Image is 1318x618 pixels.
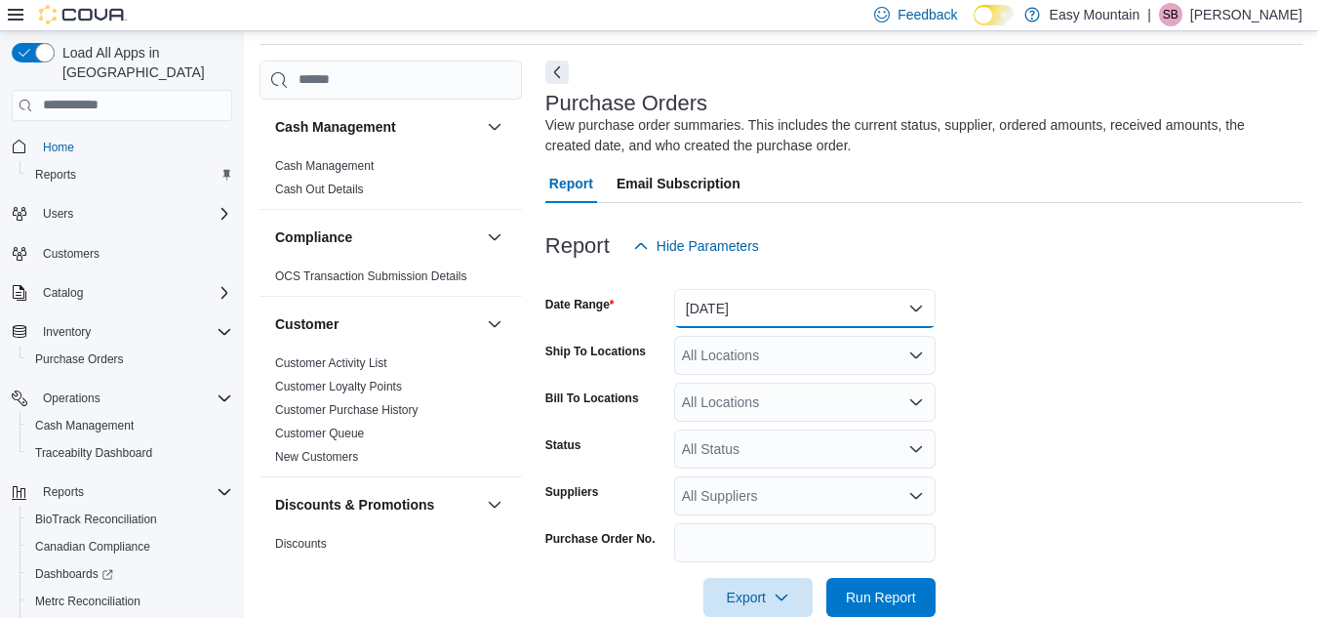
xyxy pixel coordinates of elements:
[20,161,240,188] button: Reports
[27,348,232,371] span: Purchase Orders
[625,227,767,266] button: Hide Parameters
[35,480,232,504] span: Reports
[27,414,232,437] span: Cash Management
[4,478,240,506] button: Reports
[35,242,107,266] a: Customers
[43,285,83,301] span: Catalog
[275,449,358,465] span: New Customers
[275,426,364,441] span: Customer Queue
[260,351,522,476] div: Customer
[35,241,232,266] span: Customers
[4,133,240,161] button: Home
[4,318,240,346] button: Inventory
[908,348,924,363] button: Open list of options
[908,488,924,504] button: Open list of options
[35,136,82,159] a: Home
[35,320,232,344] span: Inventory
[20,506,240,533] button: BioTrack Reconciliation
[545,297,615,312] label: Date Range
[826,578,936,617] button: Run Report
[43,324,91,340] span: Inventory
[275,268,467,284] span: OCS Transaction Submission Details
[275,159,374,173] a: Cash Management
[43,140,74,155] span: Home
[545,391,639,406] label: Bill To Locations
[39,5,127,24] img: Cova
[275,227,352,247] h3: Compliance
[20,439,240,467] button: Traceabilty Dashboard
[275,158,374,174] span: Cash Management
[275,227,479,247] button: Compliance
[35,480,92,504] button: Reports
[275,559,368,575] span: Promotion Details
[4,279,240,307] button: Catalog
[545,61,569,84] button: Next
[27,414,141,437] a: Cash Management
[545,115,1293,156] div: View purchase order summaries. This includes the current status, supplier, ordered amounts, recei...
[483,115,506,139] button: Cash Management
[275,269,467,283] a: OCS Transaction Submission Details
[549,164,593,203] span: Report
[1147,3,1151,26] p: |
[27,562,232,586] span: Dashboards
[43,246,100,262] span: Customers
[20,412,240,439] button: Cash Management
[1163,3,1178,26] span: SB
[974,5,1015,25] input: Dark Mode
[545,234,610,258] h3: Report
[275,182,364,197] span: Cash Out Details
[545,484,599,500] label: Suppliers
[545,92,707,115] h3: Purchase Orders
[275,314,479,334] button: Customer
[35,594,140,609] span: Metrc Reconciliation
[43,206,73,222] span: Users
[275,117,396,137] h3: Cash Management
[35,202,232,226] span: Users
[275,355,387,371] span: Customer Activity List
[43,484,84,500] span: Reports
[35,281,91,305] button: Catalog
[657,236,759,256] span: Hide Parameters
[27,441,160,465] a: Traceabilty Dashboard
[545,531,656,547] label: Purchase Order No.
[20,533,240,560] button: Canadian Compliance
[1159,3,1182,26] div: Stephen Burley
[617,164,740,203] span: Email Subscription
[275,356,387,370] a: Customer Activity List
[27,535,232,558] span: Canadian Compliance
[35,445,152,461] span: Traceabilty Dashboard
[35,351,124,367] span: Purchase Orders
[43,391,100,406] span: Operations
[27,441,232,465] span: Traceabilty Dashboard
[260,265,522,296] div: Compliance
[55,43,232,82] span: Load All Apps in [GEOGRAPHIC_DATA]
[674,289,936,328] button: [DATE]
[483,493,506,516] button: Discounts & Promotions
[35,566,113,582] span: Dashboards
[35,202,81,226] button: Users
[275,117,479,137] button: Cash Management
[483,226,506,249] button: Compliance
[483,312,506,336] button: Customer
[4,200,240,227] button: Users
[275,314,339,334] h3: Customer
[35,387,232,410] span: Operations
[275,560,368,574] a: Promotion Details
[27,163,84,186] a: Reports
[27,508,232,531] span: BioTrack Reconciliation
[1050,3,1140,26] p: Easy Mountain
[275,403,419,417] a: Customer Purchase History
[545,437,581,453] label: Status
[35,167,76,183] span: Reports
[27,163,232,186] span: Reports
[35,281,232,305] span: Catalog
[275,379,402,394] span: Customer Loyalty Points
[545,344,646,359] label: Ship To Locations
[275,536,327,552] span: Discounts
[35,387,108,410] button: Operations
[898,5,957,24] span: Feedback
[27,508,165,531] a: BioTrack Reconciliation
[20,346,240,373] button: Purchase Orders
[35,320,99,344] button: Inventory
[275,402,419,418] span: Customer Purchase History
